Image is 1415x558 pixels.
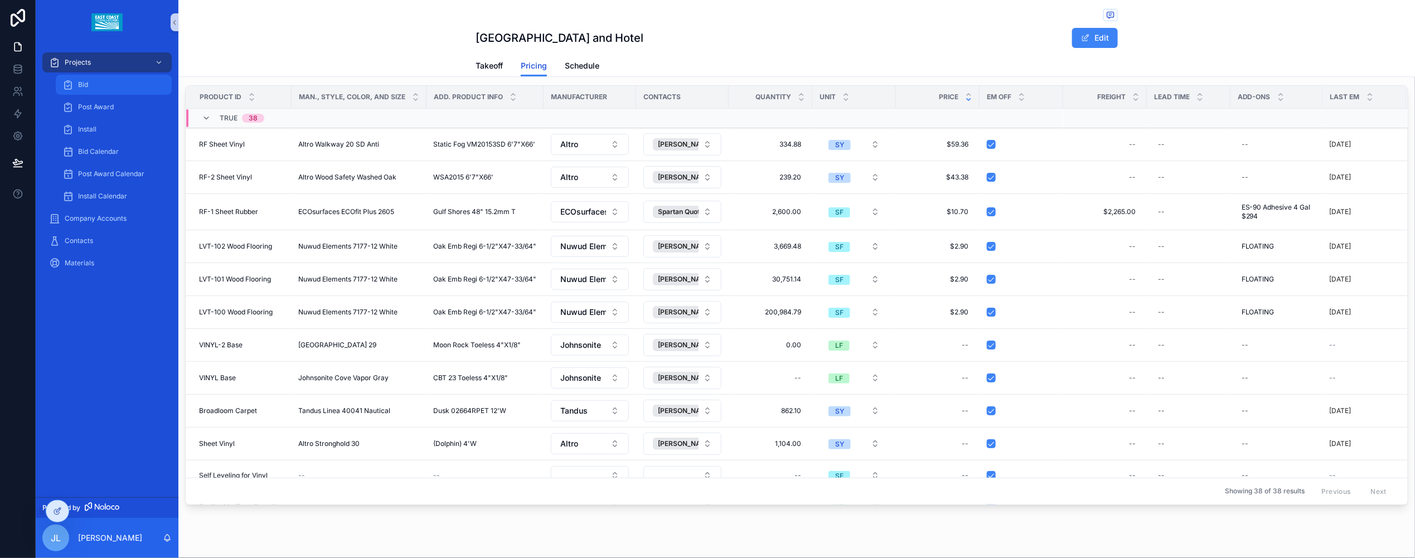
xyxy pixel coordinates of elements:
[298,406,390,415] span: Tandus Linea 40041 Nautical
[1129,173,1136,182] div: --
[78,192,127,201] span: Install Calendar
[835,207,844,217] div: SF
[551,400,629,421] button: Select Button
[643,166,721,188] button: Select Button
[551,367,629,389] button: Select Button
[560,241,606,252] span: Nuwud Elements
[653,372,729,384] button: Unselect 290
[78,125,96,134] span: Install
[42,208,172,229] a: Company Accounts
[962,439,968,448] div: --
[653,405,729,417] button: Unselect 330
[199,373,236,382] span: VINYL Base
[199,242,272,251] span: LVT-102 Wood Flooring
[835,308,844,318] div: SF
[653,273,729,285] button: Unselect 673
[1242,341,1248,350] div: --
[962,341,968,350] div: --
[65,214,127,223] span: Company Accounts
[820,93,836,101] span: Unit
[658,341,713,350] span: [PERSON_NAME]
[907,308,968,317] span: $2.90
[658,439,713,448] span: [PERSON_NAME]
[1330,173,1351,182] p: [DATE]
[740,275,801,284] span: 30,751.14
[658,242,713,251] span: [PERSON_NAME]
[56,119,172,139] a: Install
[56,164,172,184] a: Post Award Calendar
[820,269,889,289] button: Select Button
[643,400,721,422] button: Select Button
[820,202,889,222] button: Select Button
[433,207,516,216] span: Gulf Shores 48" 15.2mm T
[433,406,506,415] span: Dusk 02664RPET 12'W
[199,406,257,415] span: Broadloom Carpet
[820,134,889,154] button: Select Button
[643,334,721,356] button: Select Button
[1242,439,1248,448] div: --
[551,269,629,290] button: Select Button
[820,167,889,187] button: Select Button
[1330,242,1351,251] p: [DATE]
[433,140,535,149] span: Static Fog VM20153SD 6'7"X66'
[78,532,142,544] p: [PERSON_NAME]
[643,466,721,485] button: Select Button
[199,207,258,216] span: RF-1 Sheet Rubber
[298,140,379,149] span: Altro Walkway 20 SD Anti
[551,201,629,222] button: Select Button
[658,373,713,382] span: [PERSON_NAME]
[907,242,968,251] span: $2.90
[476,30,643,46] h1: [GEOGRAPHIC_DATA] and Hotel
[962,373,968,382] div: --
[298,471,305,480] span: --
[755,93,791,101] span: Quantity
[78,147,119,156] span: Bid Calendar
[962,406,968,415] div: --
[65,58,91,67] span: Projects
[199,308,273,317] span: LVT-100 Wood Flooring
[1330,140,1351,149] p: [DATE]
[476,60,503,71] span: Takeoff
[433,275,536,284] span: Oak Emb Regi 6-1/2"X47-33/64"
[560,307,606,318] span: Nuwud Elements
[1330,471,1336,480] span: --
[560,438,578,449] span: Altro
[653,171,729,183] button: Unselect 678
[298,373,389,382] span: Johnsonite Cove Vapor Gray
[36,45,178,288] div: scrollable content
[560,405,588,416] span: Tandus
[658,207,707,216] span: Spartan Quotes
[200,93,241,101] span: Product ID
[1129,308,1136,317] div: --
[551,236,629,257] button: Select Button
[1242,203,1312,221] span: ES-90 Adhesive 4 Gal $294
[643,235,721,258] button: Select Button
[1242,406,1248,415] div: --
[433,341,521,350] span: Moon Rock Toeless 4"X1/8"
[835,373,843,384] div: LF
[1158,242,1165,251] div: --
[551,134,629,155] button: Select Button
[551,302,629,323] button: Select Button
[299,93,405,101] span: Man., Style, Color, and Size
[835,275,844,285] div: SF
[1158,406,1165,415] div: --
[643,301,721,323] button: Select Button
[820,434,889,454] button: Select Button
[820,236,889,256] button: Select Button
[560,139,578,150] span: Altro
[42,231,172,251] a: Contacts
[78,169,144,178] span: Post Award Calendar
[298,207,394,216] span: ECOsurfaces ECOfit Plus 2605
[298,173,396,182] span: Altro Wood Safety Washed Oak
[1158,471,1165,480] div: --
[1158,341,1165,350] div: --
[1242,242,1275,251] span: FLOATING
[987,93,1011,101] span: Em Off
[56,97,172,117] a: Post Award
[433,439,477,448] span: (Dolphin) 4'W
[1129,275,1136,284] div: --
[91,13,122,31] img: App logo
[298,439,360,448] span: Altro Stronghold 30
[1242,471,1248,480] div: --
